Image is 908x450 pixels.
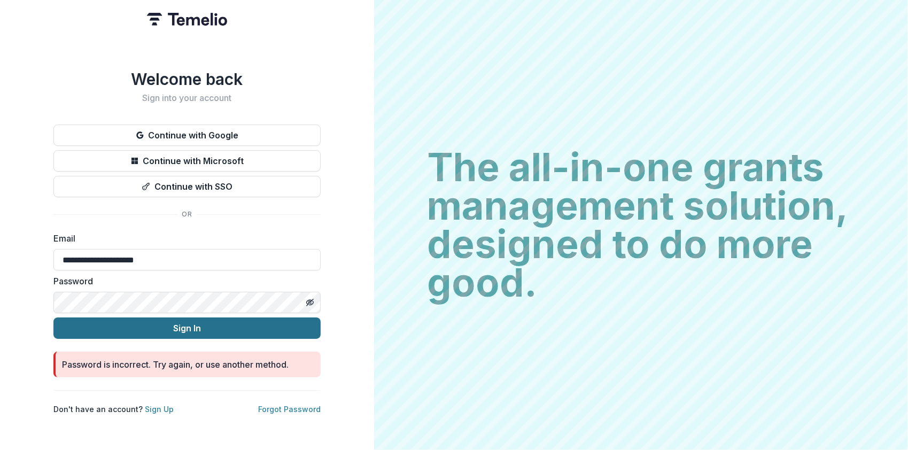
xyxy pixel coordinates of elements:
[301,294,319,311] button: Toggle password visibility
[53,176,321,197] button: Continue with SSO
[145,405,174,414] a: Sign Up
[62,358,289,371] div: Password is incorrect. Try again, or use another method.
[53,150,321,172] button: Continue with Microsoft
[258,405,321,414] a: Forgot Password
[53,69,321,89] h1: Welcome back
[53,317,321,339] button: Sign In
[147,13,227,26] img: Temelio
[53,232,314,245] label: Email
[53,125,321,146] button: Continue with Google
[53,404,174,415] p: Don't have an account?
[53,93,321,103] h2: Sign into your account
[53,275,314,288] label: Password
